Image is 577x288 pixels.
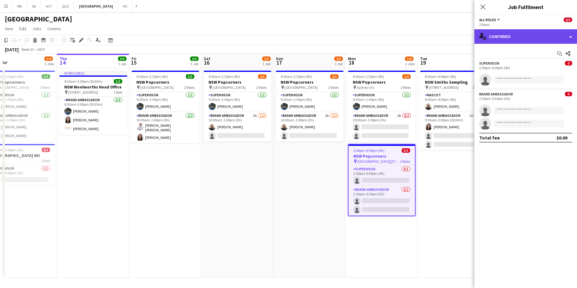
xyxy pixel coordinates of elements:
div: 1 Job [118,62,126,66]
span: Fri [132,56,136,61]
span: [GEOGRAPHIC_DATA][STREET_ADDRESS][GEOGRAPHIC_DATA] [357,159,400,164]
span: 1/3 [402,74,411,79]
span: [GEOGRAPHIC_DATA] [140,85,174,90]
div: In progress [59,71,127,75]
h3: NSW Woolworths Head Office [59,84,127,90]
span: 3/3 [190,56,199,61]
span: 3/3 [186,74,194,79]
div: 2 Jobs [45,62,54,66]
span: 3/3 [114,79,122,84]
app-job-card: 9:30am-1:30pm (4h)2/3NSW Popcorners [GEOGRAPHIC_DATA]2 RolesSupervisor1/19:30am-1:30pm (4h)[PERSO... [276,71,343,142]
div: 1 Job [263,62,270,66]
app-job-card: 9:30am-1:30pm (4h)3/3NSW Popcorners [GEOGRAPHIC_DATA]2 RolesSupervisor1/19:30am-1:30pm (4h)[PERSO... [132,71,199,143]
span: 2 Roles [400,159,410,164]
span: 1 Role [41,158,50,163]
span: 2 Roles [473,85,483,90]
span: 1/6 [405,56,413,61]
div: $0.00 [556,135,567,141]
h3: NSW Smiths Sampling [420,79,488,85]
span: Sydney Uni [357,85,374,90]
span: Mon [348,56,356,61]
a: View [2,25,16,33]
h3: NSW Popcorners [276,79,343,85]
button: QLD [57,0,74,12]
h1: [GEOGRAPHIC_DATA] [5,14,72,24]
app-card-role: Brand Ambassador2A0/210:00am-1:00pm (3h) [348,112,416,142]
span: Tue [420,56,427,61]
app-job-card: 9:30am-1:30pm (4h)2/3NSW Popcorners [GEOGRAPHIC_DATA]2 RolesSupervisor1/19:30am-1:30pm (4h)[PERSO... [204,71,271,142]
app-card-role: Brand Ambassador2/210:00am-1:00pm (3h)[PERSON_NAME] [PERSON_NAME][PERSON_NAME] [132,112,199,143]
h3: Job Fulfilment [474,3,577,11]
div: 2 Jobs [405,62,415,66]
div: 2:30pm-5:30pm (3h) [479,96,572,101]
span: 0 [565,61,572,66]
span: [GEOGRAPHIC_DATA] [285,85,318,90]
div: 2:00pm-6:00pm (4h) [479,66,572,70]
span: Sun [276,56,283,61]
app-job-card: 8:00am-4:00pm (8h)2/4NSW Smiths Sampling [STREET_ADDRESS]2 RolesMascot1/18:00am-4:00pm (8h)[PERSO... [420,71,488,150]
span: 3/3 [118,56,126,61]
app-card-role: Supervisor1/19:30am-1:30pm (4h)[PERSON_NAME] [204,92,271,112]
app-card-role: Brand Ambassador3A1/210:00am-1:00pm (3h)[PERSON_NAME] [204,112,271,142]
span: 0 [565,92,572,96]
app-card-role: Supervisor1/19:30am-1:30pm (4h)[PERSON_NAME] [132,92,199,112]
span: Jobs [32,26,41,31]
span: 18 [347,59,356,66]
span: 2 Roles [400,85,411,90]
span: [GEOGRAPHIC_DATA] [212,85,246,90]
span: 16 [203,59,210,66]
app-card-role: Supervisor0/12:00pm-6:00pm (4h) [349,166,415,186]
div: Supervisor [479,61,499,66]
app-job-card: In progress9:30am-3:00pm (5h30m)3/3NSW Woolworths Head Office [STREET_ADDRESS]1 RoleBrand Ambassa... [59,71,127,135]
a: Edit [17,25,29,33]
app-job-card: 2:00pm-6:00pm (4h)0/3NSW Popcorners [GEOGRAPHIC_DATA][STREET_ADDRESS][GEOGRAPHIC_DATA]2 RolesSupe... [348,144,416,216]
div: Total fee [479,135,500,141]
span: 9:30am-1:30pm (4h) [281,74,312,79]
div: Confirmed [474,29,577,44]
h3: NSW Popcorners [348,79,416,85]
span: Sat [204,56,210,61]
span: 9:30am-1:30pm (4h) [353,74,384,79]
span: 9:30am-3:00pm (5h30m) [64,79,103,84]
span: Thu [59,56,67,61]
span: 17 [275,59,283,66]
app-card-role: Mascot1/18:00am-4:00pm (8h)[PERSON_NAME] [420,92,488,112]
span: 9:30am-1:30pm (4h) [136,74,168,79]
button: SA [27,0,41,12]
span: 2 Roles [256,85,266,90]
span: 19 [419,59,427,66]
div: 1 Job [190,62,198,66]
h3: NSW Popcorners [204,79,271,85]
span: 2:00pm-6:00pm (4h) [353,148,384,153]
span: 3/4 [44,56,53,61]
span: 3/3 [42,74,50,79]
button: VIC [118,0,133,12]
span: 2/3 [258,74,266,79]
span: All roles [479,18,496,22]
app-card-role: Supervisor1/19:30am-1:30pm (4h)[PERSON_NAME] [348,92,416,112]
span: 1 Role [113,90,122,94]
span: Comms [47,26,61,31]
span: [STREET_ADDRESS] [429,85,459,90]
div: 1 Job [335,62,343,66]
a: Jobs [30,25,44,33]
span: 9:30am-1:30pm (4h) [209,74,240,79]
span: 2/3 [330,74,339,79]
span: View [5,26,13,31]
span: 0/1 [42,148,50,152]
button: [GEOGRAPHIC_DATA] [74,0,118,12]
span: Edit [19,26,26,31]
app-card-role: Brand Ambassador3/39:30am-3:00pm (5h30m)[PERSON_NAME][PERSON_NAME][PERSON_NAME] [59,97,127,135]
span: [STREET_ADDRESS] [68,90,98,94]
span: 2 Roles [40,85,50,90]
div: Brand Ambassador [479,92,513,96]
app-job-card: 9:30am-1:30pm (4h)1/3NSW Popcorners Sydney Uni2 RolesSupervisor1/19:30am-1:30pm (4h)[PERSON_NAME]... [348,71,416,142]
h3: NSW Popcorners [132,79,199,85]
span: 14 [59,59,67,66]
app-card-role: Brand Ambassador2A1/210:00am-1:00pm (3h)[PERSON_NAME] [276,112,343,142]
app-card-role: Supervisor1/19:30am-1:30pm (4h)[PERSON_NAME] [276,92,343,112]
